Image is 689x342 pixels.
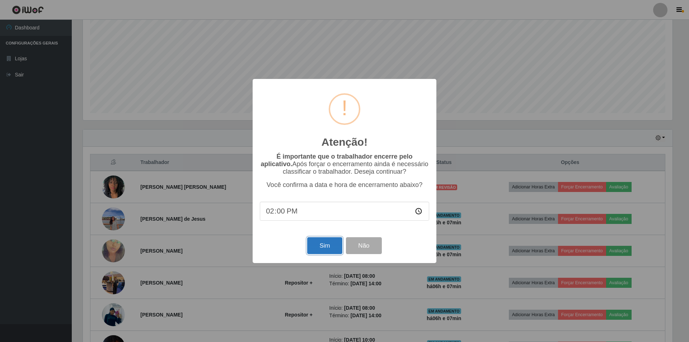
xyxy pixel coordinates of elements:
b: É importante que o trabalhador encerre pelo aplicativo. [261,153,412,168]
p: Você confirma a data e hora de encerramento abaixo? [260,181,429,189]
p: Após forçar o encerramento ainda é necessário classificar o trabalhador. Deseja continuar? [260,153,429,175]
button: Não [346,237,381,254]
button: Sim [307,237,342,254]
h2: Atenção! [322,136,367,149]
